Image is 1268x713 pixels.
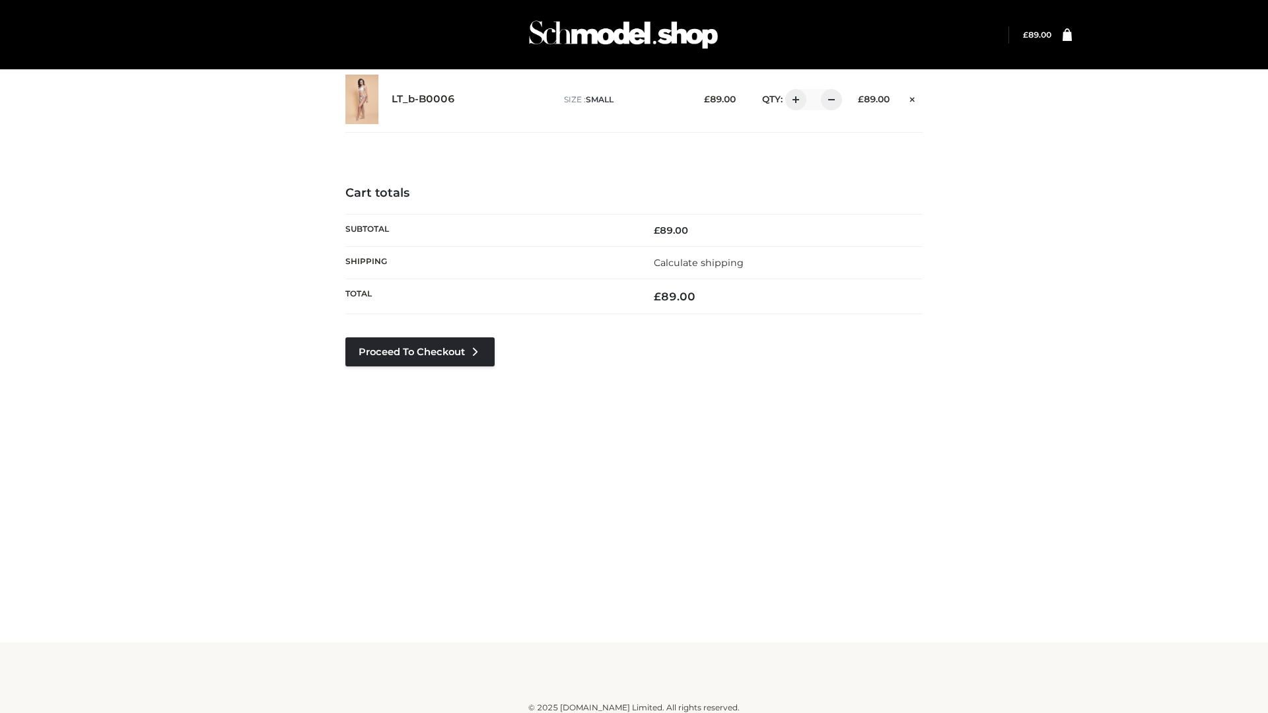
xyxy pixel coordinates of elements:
bdi: 89.00 [704,94,736,104]
span: £ [704,94,710,104]
span: £ [858,94,864,104]
a: Remove this item [903,89,923,106]
span: £ [654,224,660,236]
span: £ [654,290,661,303]
th: Total [345,279,634,314]
bdi: 89.00 [1023,30,1051,40]
p: size : [564,94,684,106]
a: Calculate shipping [654,257,744,269]
span: SMALL [586,94,614,104]
span: £ [1023,30,1028,40]
th: Shipping [345,246,634,279]
a: Proceed to Checkout [345,337,495,366]
bdi: 89.00 [654,224,688,236]
h4: Cart totals [345,186,923,201]
bdi: 89.00 [654,290,695,303]
a: £89.00 [1023,30,1051,40]
img: Schmodel Admin 964 [524,9,722,61]
bdi: 89.00 [858,94,890,104]
a: LT_b-B0006 [392,93,455,106]
div: QTY: [749,89,837,110]
th: Subtotal [345,214,634,246]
